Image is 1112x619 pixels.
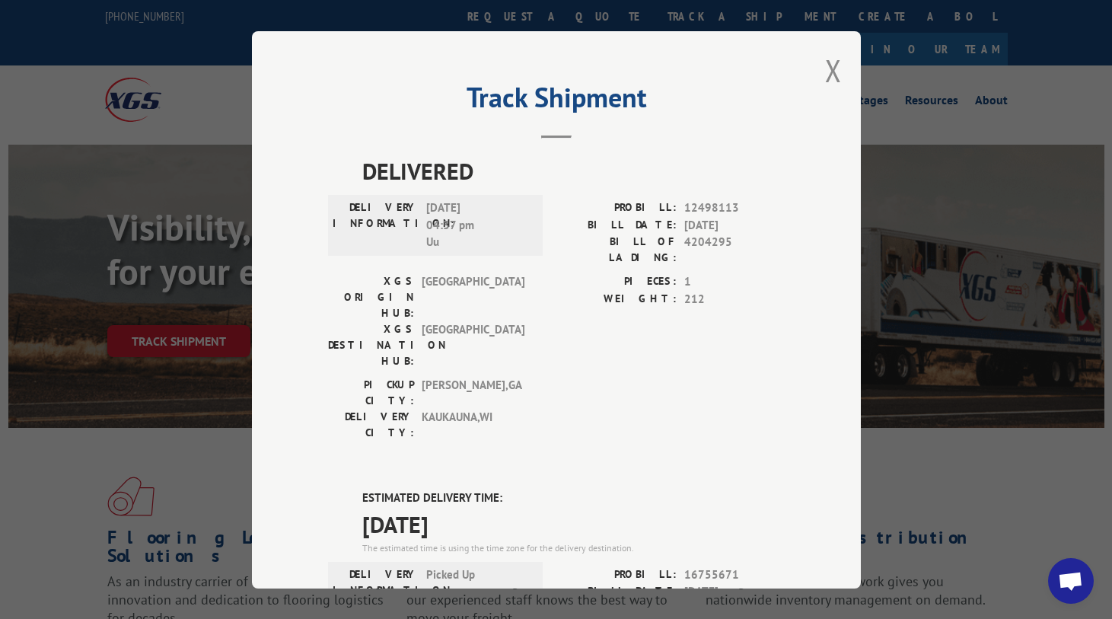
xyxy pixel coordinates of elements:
span: 12498113 [684,199,785,217]
span: KAUKAUNA , WI [422,409,524,441]
label: PIECES: [556,273,677,291]
div: The estimated time is using the time zone for the delivery destination. [362,541,785,554]
span: 16755671 [684,566,785,583]
span: [DATE] 04:37 pm Uu [426,199,529,251]
span: [DATE] [684,583,785,601]
label: DELIVERY INFORMATION: [333,199,419,251]
label: PROBILL: [556,566,677,583]
label: XGS ORIGIN HUB: [328,273,414,321]
label: XGS DESTINATION HUB: [328,321,414,369]
span: 4204295 [684,234,785,266]
span: [DATE] [684,216,785,234]
span: 212 [684,290,785,308]
h2: Track Shipment [328,87,785,116]
span: [DATE] [362,506,785,541]
label: PICKUP CITY: [328,377,414,409]
label: BILL DATE: [556,216,677,234]
label: BILL DATE: [556,583,677,601]
span: [PERSON_NAME] , GA [422,377,524,409]
label: DELIVERY INFORMATION: [333,566,419,598]
span: [GEOGRAPHIC_DATA] [422,321,524,369]
label: BILL OF LADING: [556,234,677,266]
span: [GEOGRAPHIC_DATA] [422,273,524,321]
label: ESTIMATED DELIVERY TIME: [362,490,785,507]
span: DELIVERED [362,154,785,188]
label: WEIGHT: [556,290,677,308]
label: DELIVERY CITY: [328,409,414,441]
span: 1 [684,273,785,291]
div: Open chat [1048,558,1094,604]
span: Picked Up [426,566,529,598]
label: PROBILL: [556,199,677,217]
button: Close modal [825,50,842,91]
